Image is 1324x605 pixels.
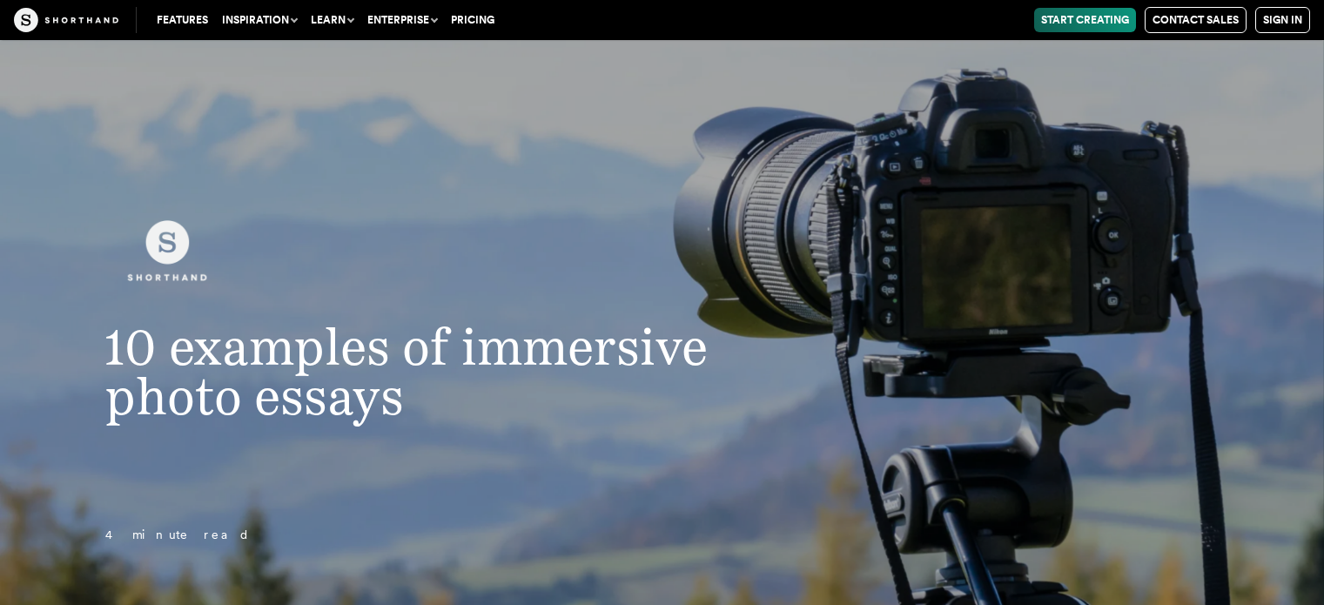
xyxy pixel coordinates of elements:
[71,322,761,423] h1: 10 examples of immersive photo essays
[215,8,304,32] button: Inspiration
[1255,7,1310,33] a: Sign in
[444,8,501,32] a: Pricing
[360,8,444,32] button: Enterprise
[1145,7,1247,33] a: Contact Sales
[150,8,215,32] a: Features
[14,8,118,32] img: The Craft
[1034,8,1136,32] a: Start Creating
[304,8,360,32] button: Learn
[71,525,761,546] p: 4 minute read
